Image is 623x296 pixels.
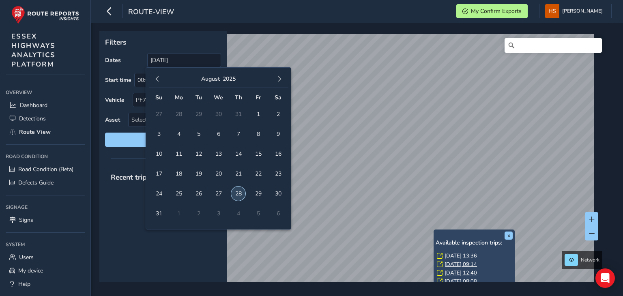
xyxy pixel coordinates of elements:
[271,107,285,121] span: 2
[18,267,43,275] span: My device
[214,94,223,101] span: We
[105,167,156,188] span: Recent trips
[6,251,85,264] a: Users
[223,75,236,83] button: 2025
[152,147,166,161] span: 10
[562,4,603,18] span: [PERSON_NAME]
[211,147,226,161] span: 13
[211,167,226,181] span: 20
[456,4,528,18] button: My Confirm Exports
[6,99,85,112] a: Dashboard
[6,201,85,213] div: Signage
[581,257,599,263] span: Network
[105,96,125,104] label: Vehicle
[6,264,85,277] a: My device
[6,213,85,227] a: Signs
[152,187,166,201] span: 24
[6,176,85,189] a: Defects Guide
[545,4,559,18] img: diamond-layout
[105,37,221,47] p: Filters
[172,127,186,141] span: 4
[256,94,261,101] span: Fr
[6,150,85,163] div: Road Condition
[545,4,606,18] button: [PERSON_NAME]
[211,127,226,141] span: 6
[172,187,186,201] span: 25
[152,127,166,141] span: 3
[11,6,79,24] img: rr logo
[211,187,226,201] span: 27
[6,163,85,176] a: Road Condition (Beta)
[445,269,477,277] a: [DATE] 12:40
[6,238,85,251] div: System
[155,94,162,101] span: Su
[172,167,186,181] span: 18
[436,240,513,247] h6: Available inspection trips:
[505,232,513,240] button: x
[6,86,85,99] div: Overview
[275,94,281,101] span: Sa
[129,113,207,127] span: Select an asset code
[19,253,34,261] span: Users
[18,280,30,288] span: Help
[231,167,245,181] span: 21
[11,32,56,69] span: ESSEX HIGHWAYS ANALYTICS PLATFORM
[172,147,186,161] span: 11
[505,38,602,53] input: Search
[6,277,85,291] a: Help
[231,147,245,161] span: 14
[271,167,285,181] span: 23
[19,128,51,136] span: Route View
[152,167,166,181] span: 17
[133,93,207,107] div: PF73 UMR
[191,127,206,141] span: 5
[271,187,285,201] span: 30
[231,127,245,141] span: 7
[445,252,477,260] a: [DATE] 13:36
[20,101,47,109] span: Dashboard
[271,127,285,141] span: 9
[18,165,73,173] span: Road Condition (Beta)
[251,167,265,181] span: 22
[231,187,245,201] span: 28
[102,34,594,291] canvas: Map
[191,187,206,201] span: 26
[251,187,265,201] span: 29
[191,147,206,161] span: 12
[105,133,221,147] button: Reset filters
[105,56,121,64] label: Dates
[105,116,120,124] label: Asset
[445,261,477,268] a: [DATE] 09:14
[18,179,54,187] span: Defects Guide
[195,94,202,101] span: Tu
[271,147,285,161] span: 16
[19,115,46,122] span: Detections
[595,268,615,288] div: Open Intercom Messenger
[6,112,85,125] a: Detections
[251,107,265,121] span: 1
[191,167,206,181] span: 19
[6,125,85,139] a: Route View
[152,206,166,221] span: 31
[111,136,215,144] span: Reset filters
[175,94,183,101] span: Mo
[235,94,242,101] span: Th
[471,7,522,15] span: My Confirm Exports
[251,127,265,141] span: 8
[445,278,477,285] a: [DATE] 08:08
[105,76,131,84] label: Start time
[251,147,265,161] span: 15
[201,75,220,83] button: August
[19,216,33,224] span: Signs
[128,7,174,18] span: route-view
